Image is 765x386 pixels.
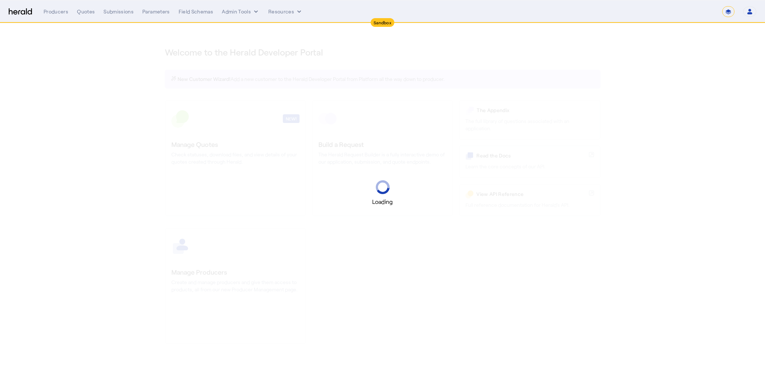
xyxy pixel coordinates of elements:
[103,8,134,15] div: Submissions
[9,8,32,15] img: Herald Logo
[222,8,260,15] button: internal dropdown menu
[179,8,213,15] div: Field Schemas
[77,8,95,15] div: Quotes
[268,8,303,15] button: Resources dropdown menu
[371,18,394,27] div: Sandbox
[44,8,68,15] div: Producers
[142,8,170,15] div: Parameters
